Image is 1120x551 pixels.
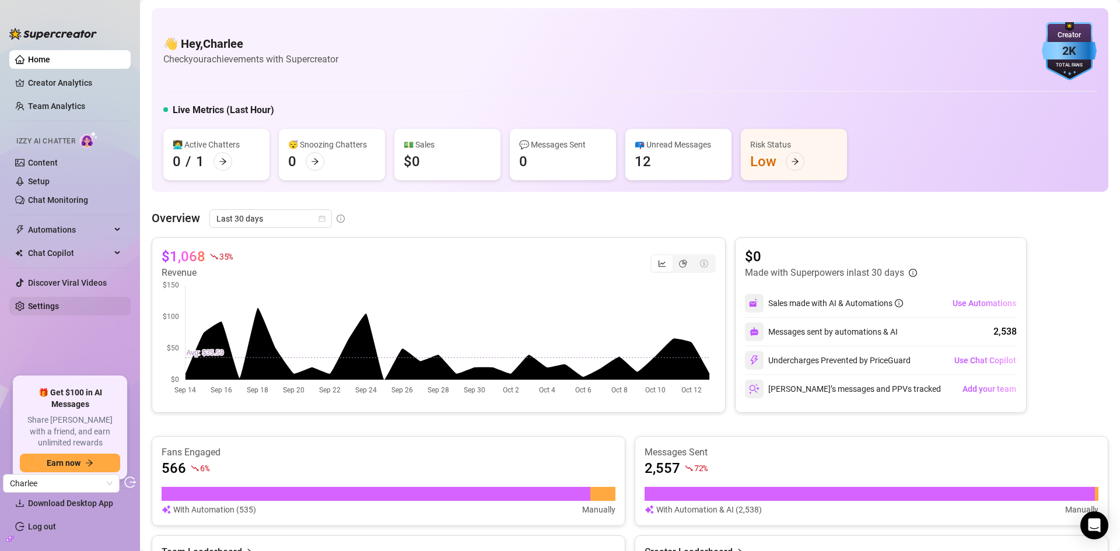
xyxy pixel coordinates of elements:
[20,415,120,449] span: Share [PERSON_NAME] with a friend, and earn unlimited rewards
[645,459,680,478] article: 2,557
[28,301,59,311] a: Settings
[219,251,233,262] span: 35 %
[173,152,181,171] div: 0
[791,157,799,166] span: arrow-right
[582,503,615,516] article: Manually
[749,298,759,308] img: svg%3e
[288,152,296,171] div: 0
[679,259,687,268] span: pie-chart
[963,384,1016,394] span: Add your team
[80,131,98,148] img: AI Chatter
[152,209,200,227] article: Overview
[16,136,75,147] span: Izzy AI Chatter
[700,259,708,268] span: dollar-circle
[909,269,917,277] span: info-circle
[768,297,903,310] div: Sales made with AI & Automations
[9,28,97,40] img: logo-BBDzfeDw.svg
[288,138,376,151] div: 😴 Snoozing Chatters
[28,101,85,111] a: Team Analytics
[20,387,120,410] span: 🎁 Get $100 in AI Messages
[162,266,233,280] article: Revenue
[337,215,345,223] span: info-circle
[47,458,80,468] span: Earn now
[953,299,1016,308] span: Use Automations
[28,73,121,92] a: Creator Analytics
[962,380,1017,398] button: Add your team
[15,249,23,257] img: Chat Copilot
[28,220,111,239] span: Automations
[311,157,319,166] span: arrow-right
[519,138,607,151] div: 💬 Messages Sent
[28,278,107,287] a: Discover Viral Videos
[750,138,838,151] div: Risk Status
[1042,62,1097,69] div: Total Fans
[1042,42,1097,60] div: 2K
[685,464,693,472] span: fall
[749,355,759,366] img: svg%3e
[162,446,615,459] article: Fans Engaged
[404,152,420,171] div: $0
[28,244,111,262] span: Chat Copilot
[656,503,762,516] article: With Automation & AI (2,538)
[162,247,205,266] article: $1,068
[6,535,14,543] span: build
[745,322,898,341] div: Messages sent by automations & AI
[162,503,171,516] img: svg%3e
[163,36,338,52] h4: 👋 Hey, Charlee
[20,454,120,472] button: Earn nowarrow-right
[1065,503,1098,516] article: Manually
[650,254,716,273] div: segmented control
[694,462,708,473] span: 72 %
[28,522,56,531] a: Log out
[216,210,325,227] span: Last 30 days
[1042,22,1097,80] img: blue-badge-DgoSNQY1.svg
[1080,511,1108,539] div: Open Intercom Messenger
[993,325,1017,339] div: 2,538
[954,356,1016,365] span: Use Chat Copilot
[163,52,338,66] article: Check your achievements with Supercreator
[658,259,666,268] span: line-chart
[519,152,527,171] div: 0
[749,384,759,394] img: svg%3e
[173,503,256,516] article: With Automation (535)
[745,247,917,266] article: $0
[196,152,204,171] div: 1
[28,55,50,64] a: Home
[210,252,218,261] span: fall
[318,215,325,222] span: calendar
[1042,30,1097,41] div: Creator
[645,503,654,516] img: svg%3e
[635,152,651,171] div: 12
[124,476,136,488] span: logout
[745,380,941,398] div: [PERSON_NAME]’s messages and PPVs tracked
[173,103,274,117] h5: Live Metrics (Last Hour)
[15,225,24,234] span: thunderbolt
[745,266,904,280] article: Made with Superpowers in last 30 days
[162,459,186,478] article: 566
[173,138,260,151] div: 👩‍💻 Active Chatters
[745,351,911,370] div: Undercharges Prevented by PriceGuard
[10,475,113,492] span: Charlee
[219,157,227,166] span: arrow-right
[85,459,93,467] span: arrow-right
[200,462,209,473] span: 6 %
[28,499,113,508] span: Download Desktop App
[404,138,491,151] div: 💵 Sales
[635,138,722,151] div: 📪 Unread Messages
[645,446,1098,459] article: Messages Sent
[952,294,1017,313] button: Use Automations
[28,195,88,205] a: Chat Monitoring
[750,327,759,336] img: svg%3e
[28,177,50,186] a: Setup
[15,499,24,508] span: download
[895,299,903,307] span: info-circle
[954,351,1017,370] button: Use Chat Copilot
[28,158,58,167] a: Content
[191,464,199,472] span: fall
